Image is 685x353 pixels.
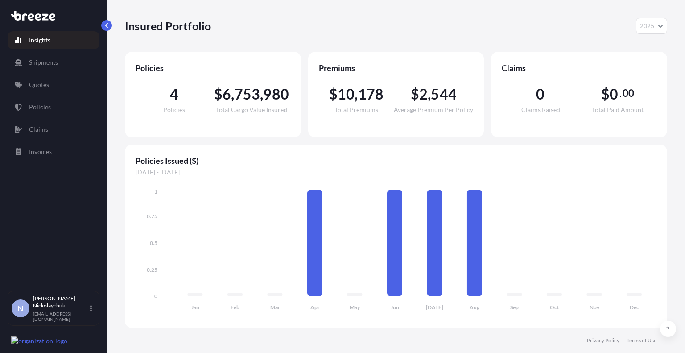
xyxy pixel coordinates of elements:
span: 0 [610,87,618,101]
tspan: Aug [470,304,480,311]
span: 0 [536,87,545,101]
a: Privacy Policy [587,337,619,344]
span: , [355,87,358,101]
img: organization-logo [11,336,67,345]
span: $ [214,87,223,101]
span: Claims [502,62,656,73]
tspan: Apr [310,304,320,311]
button: Year Selector [636,18,667,34]
span: 6 [223,87,231,101]
span: $ [411,87,419,101]
tspan: Jun [391,304,399,311]
tspan: 0 [154,293,157,299]
span: Average Premium Per Policy [394,107,473,113]
p: [EMAIL_ADDRESS][DOMAIN_NAME] [33,311,88,322]
span: 2025 [640,21,654,30]
span: , [260,87,263,101]
tspan: Dec [630,304,639,311]
tspan: Feb [231,304,239,311]
span: Claims Raised [521,107,560,113]
span: $ [601,87,610,101]
tspan: Jan [191,304,199,311]
span: 178 [358,87,384,101]
span: 544 [431,87,457,101]
span: 00 [623,90,634,97]
p: Insights [29,36,50,45]
span: 753 [235,87,260,101]
p: Invoices [29,147,52,156]
span: Total Paid Amount [592,107,644,113]
a: Shipments [8,54,99,71]
span: Premiums [319,62,474,73]
tspan: Oct [550,304,559,311]
span: 980 [263,87,289,101]
span: Total Premiums [334,107,378,113]
span: $ [329,87,338,101]
a: Insights [8,31,99,49]
span: Total Cargo Value Insured [216,107,287,113]
span: 2 [419,87,428,101]
tspan: Sep [510,304,519,311]
span: 10 [338,87,355,101]
tspan: Nov [590,304,600,311]
span: , [231,87,234,101]
span: 4 [170,87,178,101]
p: Shipments [29,58,58,67]
tspan: May [350,304,360,311]
span: . [619,90,622,97]
a: Terms of Use [627,337,656,344]
p: Quotes [29,80,49,89]
a: Claims [8,120,99,138]
a: Policies [8,98,99,116]
span: Policies [136,62,290,73]
a: Quotes [8,76,99,94]
p: [PERSON_NAME] Nickolaychuk [33,295,88,309]
tspan: Mar [270,304,280,311]
tspan: [DATE] [426,304,443,311]
span: [DATE] - [DATE] [136,168,656,177]
span: Policies [163,107,185,113]
span: N [17,304,24,313]
span: , [428,87,431,101]
p: Claims [29,125,48,134]
tspan: 1 [154,188,157,195]
tspan: 0.75 [147,213,157,220]
p: Insured Portfolio [125,19,211,33]
tspan: 0.5 [150,240,157,246]
p: Policies [29,103,51,112]
span: Policies Issued ($) [136,155,656,166]
a: Invoices [8,143,99,161]
tspan: 0.25 [147,266,157,273]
